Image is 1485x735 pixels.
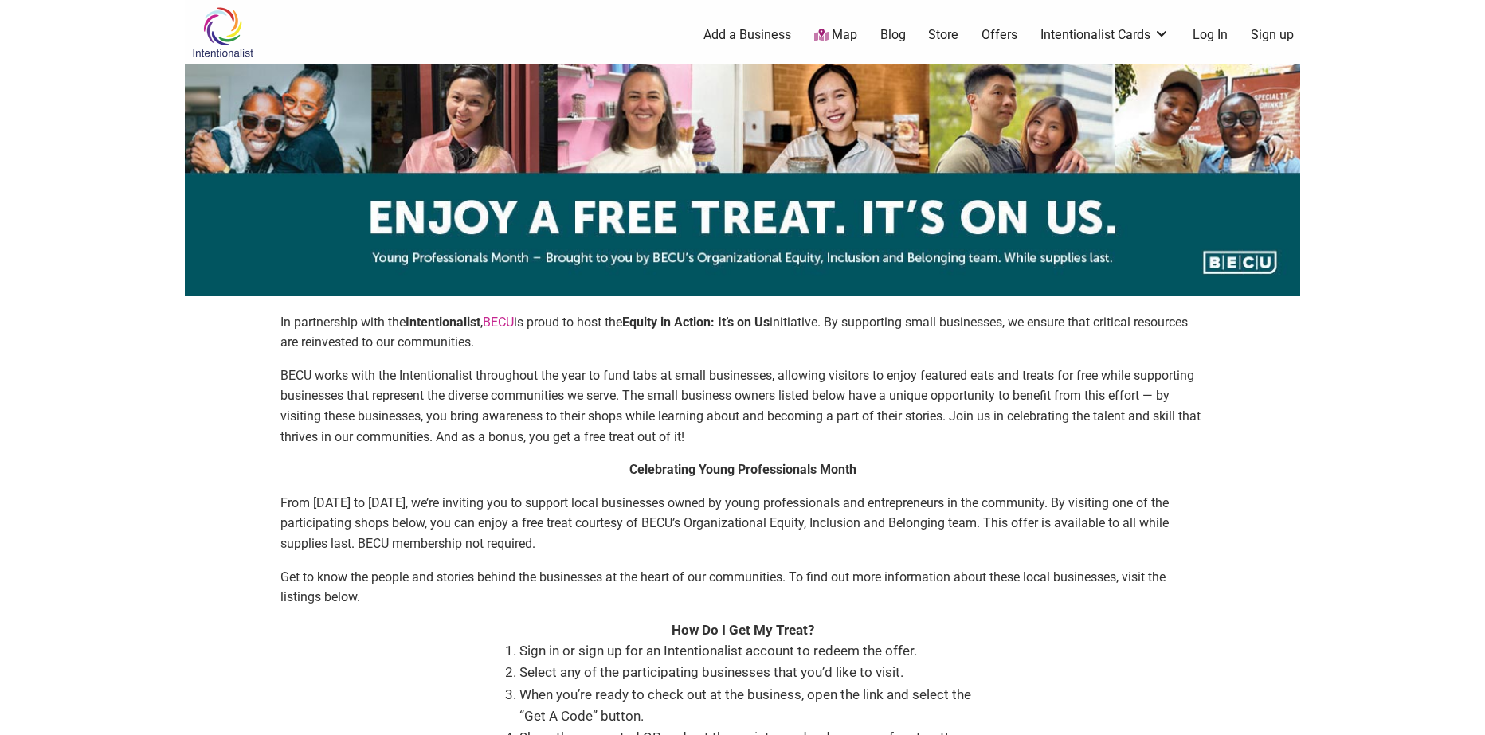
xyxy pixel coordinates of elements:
li: When you’re ready to check out at the business, open the link and select the “Get A Code” button. [519,684,982,727]
img: Intentionalist [185,6,261,58]
p: BECU works with the Intentionalist throughout the year to fund tabs at small businesses, allowing... [280,366,1205,447]
li: Select any of the participating businesses that you’d like to visit. [519,662,982,683]
strong: Celebrating Young Professionals Month [629,462,856,477]
a: BECU [483,315,514,330]
a: Add a Business [703,26,791,44]
a: Store [928,26,958,44]
a: Map [814,26,857,45]
p: In partnership with the , is proud to host the initiative. By supporting small businesses, we ens... [280,312,1205,353]
a: Log In [1193,26,1228,44]
a: Sign up [1251,26,1294,44]
img: sponsor logo [185,64,1300,296]
strong: How Do I Get My Treat? [672,622,814,638]
a: Blog [880,26,906,44]
li: Sign in or sign up for an Intentionalist account to redeem the offer. [519,640,982,662]
strong: Intentionalist [406,315,480,330]
p: From [DATE] to [DATE], we’re inviting you to support local businesses owned by young professional... [280,493,1205,554]
a: Offers [982,26,1017,44]
strong: Equity in Action: It’s on Us [622,315,770,330]
a: Intentionalist Cards [1040,26,1170,44]
p: Get to know the people and stories behind the businesses at the heart of our communities. To find... [280,567,1205,608]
